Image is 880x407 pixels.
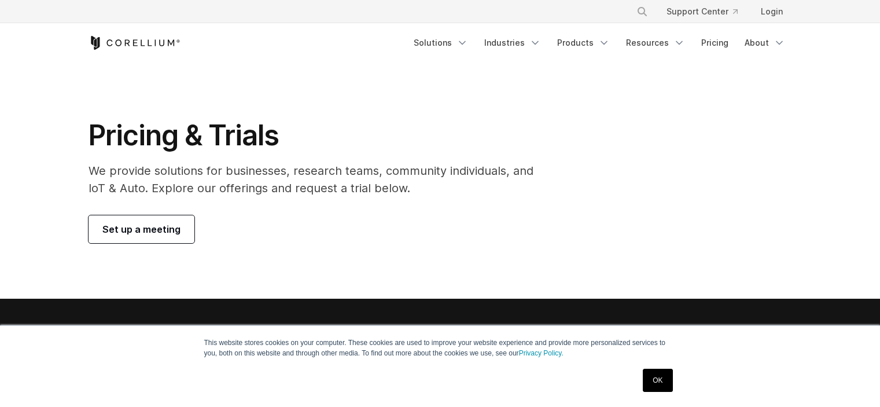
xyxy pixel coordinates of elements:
h1: Pricing & Trials [89,118,550,153]
a: Pricing [694,32,735,53]
div: Navigation Menu [407,32,792,53]
a: Resources [619,32,692,53]
a: Solutions [407,32,475,53]
a: Set up a meeting [89,215,194,243]
a: Products [550,32,617,53]
p: This website stores cookies on your computer. These cookies are used to improve your website expe... [204,338,676,358]
a: OK [643,369,672,392]
div: Navigation Menu [623,1,792,22]
a: Login [752,1,792,22]
span: Set up a meeting [102,222,181,236]
a: About [738,32,792,53]
p: We provide solutions for businesses, research teams, community individuals, and IoT & Auto. Explo... [89,162,550,197]
a: Privacy Policy. [519,349,564,357]
button: Search [632,1,653,22]
a: Industries [477,32,548,53]
a: Corellium Home [89,36,181,50]
a: Support Center [657,1,747,22]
